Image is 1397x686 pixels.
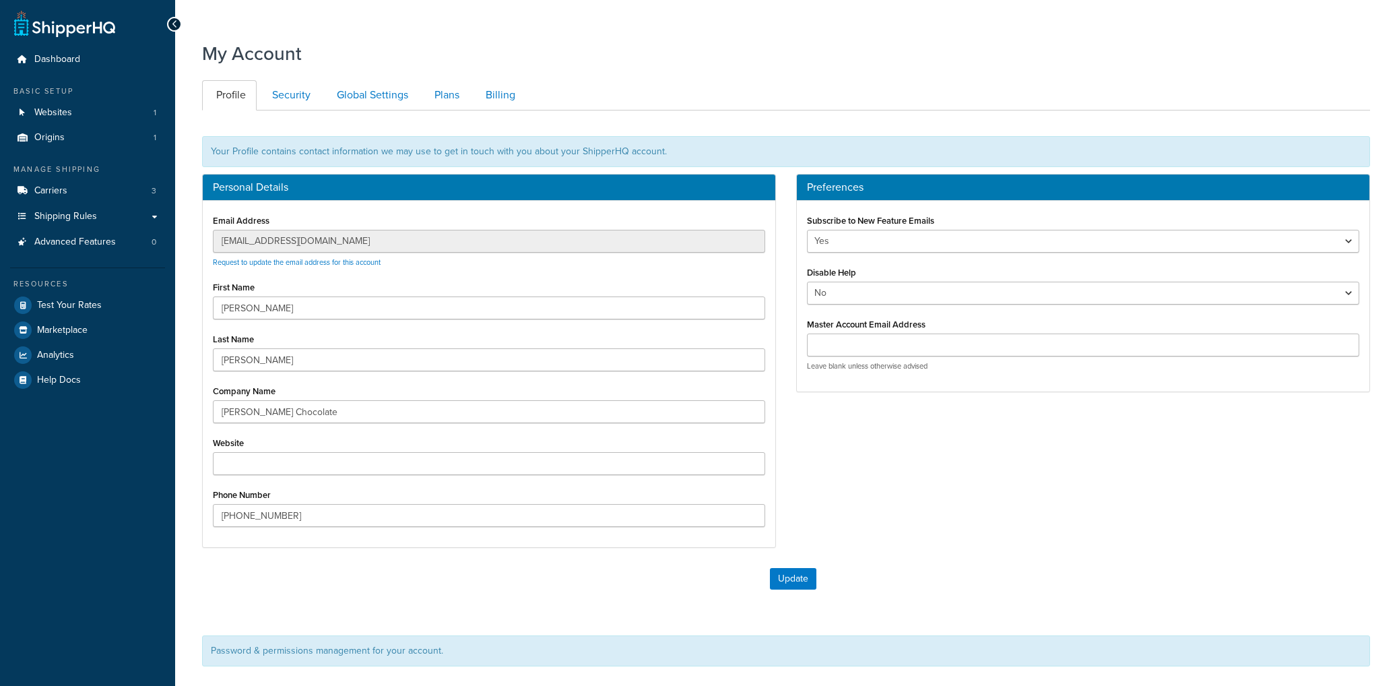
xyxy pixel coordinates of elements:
span: 3 [152,185,156,197]
span: 1 [154,107,156,119]
a: Request to update the email address for this account [213,257,381,268]
li: Carriers [10,179,165,204]
a: Global Settings [323,80,419,111]
span: 0 [152,237,156,248]
a: Advanced Features 0 [10,230,165,255]
span: Advanced Features [34,237,116,248]
h3: Personal Details [213,181,765,193]
a: Marketplace [10,318,165,342]
a: Test Your Rates [10,293,165,317]
label: Subscribe to New Feature Emails [807,216,934,226]
div: Resources [10,278,165,290]
label: Website [213,438,244,448]
a: Help Docs [10,368,165,392]
label: First Name [213,282,255,292]
a: Profile [202,80,257,111]
span: Dashboard [34,54,80,65]
li: Websites [10,100,165,125]
a: ShipperHQ Home [14,10,115,37]
span: Analytics [37,350,74,361]
span: Websites [34,107,72,119]
a: Origins 1 [10,125,165,150]
div: Manage Shipping [10,164,165,175]
label: Phone Number [213,490,271,500]
label: Master Account Email Address [807,319,925,330]
a: Billing [472,80,526,111]
a: Carriers 3 [10,179,165,204]
h1: My Account [202,40,302,67]
li: Origins [10,125,165,150]
a: Analytics [10,343,165,367]
li: Advanced Features [10,230,165,255]
a: Dashboard [10,47,165,72]
span: Test Your Rates [37,300,102,311]
div: Password & permissions management for your account. [202,635,1370,666]
span: Help Docs [37,375,81,386]
h3: Preferences [807,181,1359,193]
span: Carriers [34,185,67,197]
span: 1 [154,132,156,144]
label: Disable Help [807,268,856,278]
a: Plans [420,80,470,111]
label: Last Name [213,334,254,344]
span: Origins [34,132,65,144]
div: Basic Setup [10,86,165,97]
label: Email Address [213,216,269,226]
a: Shipping Rules [10,204,165,229]
div: Your Profile contains contact information we may use to get in touch with you about your ShipperH... [202,136,1370,167]
a: Security [258,80,321,111]
a: Websites 1 [10,100,165,125]
label: Company Name [213,386,275,396]
span: Marketplace [37,325,88,336]
p: Leave blank unless otherwise advised [807,361,1359,371]
button: Update [770,568,816,590]
span: Shipping Rules [34,211,97,222]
